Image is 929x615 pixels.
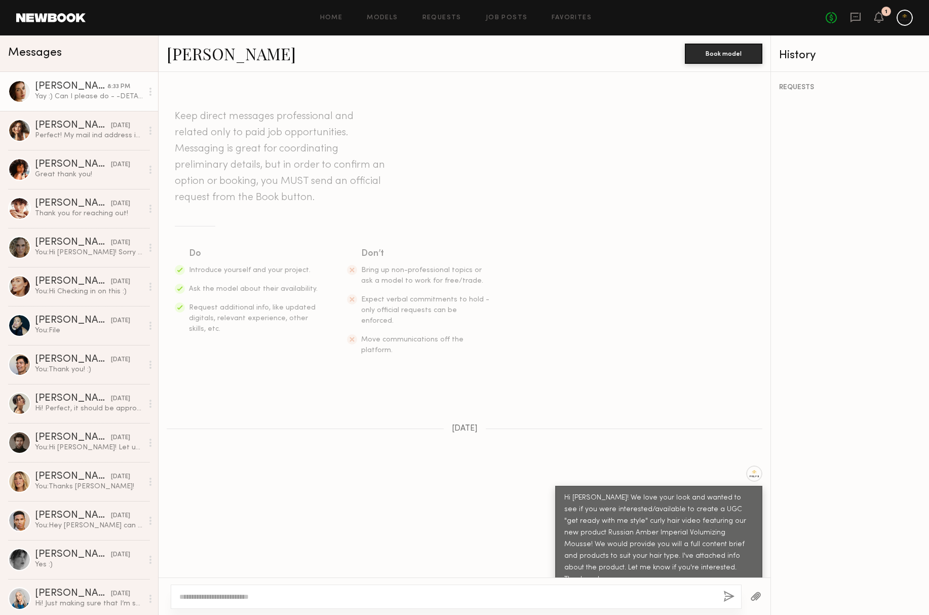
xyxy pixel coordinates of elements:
div: [PERSON_NAME] [35,433,111,443]
header: Keep direct messages professional and related only to paid job opportunities. Messaging is great ... [175,108,388,206]
span: Ask the model about their availability. [189,286,318,292]
span: Request additional info, like updated digitals, relevant experience, other skills, etc. [189,304,316,332]
div: [DATE] [111,355,130,365]
div: Don’t [361,247,491,261]
div: You: Hi Checking in on this :) [35,287,143,296]
span: [DATE] [452,425,478,433]
div: [PERSON_NAME] [35,277,111,287]
a: Home [320,15,343,21]
div: [PERSON_NAME] [35,82,107,92]
div: You: Thank you! :) [35,365,143,374]
div: [PERSON_NAME] [35,238,111,248]
span: Messages [8,47,62,59]
div: [DATE] [111,511,130,521]
a: Models [367,15,398,21]
div: 1 [885,9,887,15]
div: [PERSON_NAME] [35,511,111,521]
div: Yes :) [35,560,143,569]
span: Move communications off the platform. [361,336,463,354]
button: Book model [685,44,762,64]
div: You: File [35,326,143,335]
div: History [779,50,921,61]
div: [DATE] [111,316,130,326]
div: Perfect! My mail ind address is [STREET_ADDRESS][US_STATE] [35,131,143,140]
div: You: Hey [PERSON_NAME] can you please respond? We paid you and didn't receive the final asset. [35,521,143,530]
div: REQUESTS [779,84,921,91]
div: [DATE] [111,394,130,404]
div: You: Thanks [PERSON_NAME]! [35,482,143,491]
div: You: Hi [PERSON_NAME]! Sorry I totally fell off here! Coming back with another opportunity to cre... [35,248,143,257]
div: [DATE] [111,589,130,599]
div: [DATE] [111,199,130,209]
div: Hi! Just making sure that I’m sending raw files for you to edit? I don’t do editing or add anythi... [35,599,143,608]
div: Hi [PERSON_NAME]! We love your look and wanted to see if you were interested/available to create ... [564,492,753,586]
div: [PERSON_NAME] [35,394,111,404]
div: [PERSON_NAME] [35,121,111,131]
div: Do [189,247,319,261]
div: [PERSON_NAME] [35,160,111,170]
div: [DATE] [111,433,130,443]
div: [DATE] [111,121,130,131]
div: Thank you for reaching out! [35,209,143,218]
div: Great thank you! [35,170,143,179]
div: 8:33 PM [107,82,130,92]
div: [DATE] [111,277,130,287]
div: [DATE] [111,472,130,482]
div: [DATE] [111,160,130,170]
div: [PERSON_NAME] [35,355,111,365]
a: Requests [422,15,461,21]
div: [PERSON_NAME] [35,550,111,560]
div: Hi! Perfect, it should be approved (: [35,404,143,413]
div: [DATE] [111,550,130,560]
a: [PERSON_NAME] [167,43,296,64]
span: Bring up non-professional topics or ask a model to work for free/trade. [361,267,483,284]
span: Introduce yourself and your project. [189,267,311,274]
div: [PERSON_NAME] [35,316,111,326]
a: Book model [685,49,762,57]
div: You: Hi [PERSON_NAME]! Let us know if you're interested! [35,443,143,452]
div: Yay :) Can I please do - -DETANGLING TONING MIST WITH VELVET OUD -WEIGHTLESS CONDITIONING WATER -... [35,92,143,101]
span: Expect verbal commitments to hold - only official requests can be enforced. [361,296,489,324]
div: [DATE] [111,238,130,248]
div: [PERSON_NAME] [35,589,111,599]
div: [PERSON_NAME] [35,472,111,482]
a: Job Posts [486,15,528,21]
div: [PERSON_NAME] [35,199,111,209]
a: Favorites [552,15,592,21]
